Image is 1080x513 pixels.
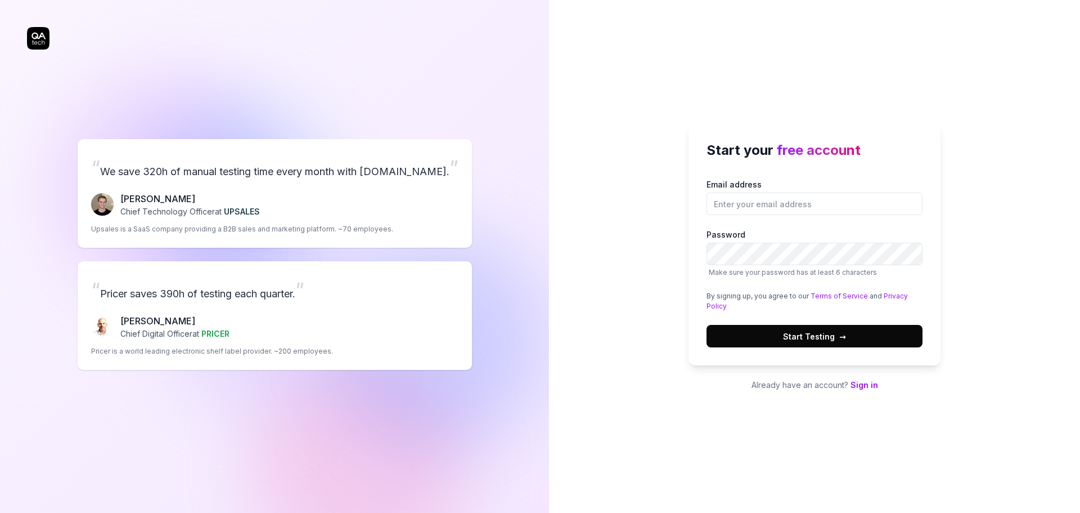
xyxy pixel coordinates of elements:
h2: Start your [706,140,922,160]
p: Upsales is a SaaS company providing a B2B sales and marketing platform. ~70 employees. [91,224,393,234]
span: “ [91,155,100,180]
a: Sign in [850,380,878,390]
span: UPSALES [224,207,260,216]
p: We save 320h of manual testing time every month with [DOMAIN_NAME]. [91,153,458,183]
span: Make sure your password has at least 6 characters [709,268,877,276]
p: Chief Digital Officer at [120,328,229,340]
input: Email address [706,193,922,215]
a: “Pricer saves 390h of testing each quarter.”Chris Chalkitis[PERSON_NAME]Chief Digital Officerat P... [78,261,472,370]
span: ” [449,155,458,180]
span: → [839,331,846,342]
input: PasswordMake sure your password has at least 6 characters [706,243,922,265]
p: Already have an account? [688,379,940,391]
button: Start Testing→ [706,325,922,347]
p: Pricer is a world leading electronic shelf label provider. ~200 employees. [91,346,333,356]
a: Terms of Service [811,292,868,300]
label: Password [706,229,922,278]
div: By signing up, you agree to our and [706,291,922,311]
span: Start Testing [783,331,846,342]
span: PRICER [201,329,229,338]
span: ” [295,278,304,302]
img: Chris Chalkitis [91,315,114,338]
p: Pricer saves 390h of testing each quarter. [91,275,458,305]
a: “We save 320h of manual testing time every month with [DOMAIN_NAME].”Fredrik Seidl[PERSON_NAME]Ch... [78,139,472,248]
p: [PERSON_NAME] [120,314,229,328]
span: “ [91,278,100,302]
label: Email address [706,179,922,215]
p: Chief Technology Officer at [120,206,260,217]
p: [PERSON_NAME] [120,192,260,206]
img: Fredrik Seidl [91,193,114,216]
span: free account [777,142,861,158]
